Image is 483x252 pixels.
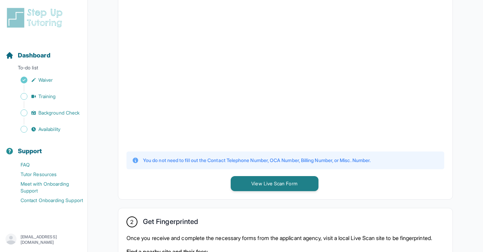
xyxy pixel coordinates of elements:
span: Background Check [38,109,80,116]
button: Dashboard [3,40,85,63]
h2: Get Fingerprinted [143,217,198,228]
p: You do not need to fill out the Contact Telephone Number, OCA Number, Billing Number, or Misc. Nu... [143,157,371,164]
a: View Live Scan Form [231,180,318,187]
span: 2 [130,218,133,226]
button: Support [3,135,85,159]
a: Tutor Resources [5,170,87,179]
span: Training [38,93,56,100]
p: Once you receive and complete the necessary forms from the applicant agency, visit a local Live S... [126,234,444,242]
p: To-do list [3,64,85,74]
button: [EMAIL_ADDRESS][DOMAIN_NAME] [5,234,82,246]
a: Contact Onboarding Support [5,196,87,205]
span: Waiver [38,77,53,83]
a: Background Check [5,108,87,118]
span: Dashboard [18,51,50,60]
a: Availability [5,124,87,134]
a: Dashboard [5,51,50,60]
button: View Live Scan Form [231,176,318,191]
span: Support [18,146,42,156]
span: Availability [38,126,60,133]
p: [EMAIL_ADDRESS][DOMAIN_NAME] [21,234,82,245]
a: Training [5,92,87,101]
img: logo [5,7,67,29]
a: FAQ [5,160,87,170]
a: Meet with Onboarding Support [5,179,87,196]
a: Waiver [5,75,87,85]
